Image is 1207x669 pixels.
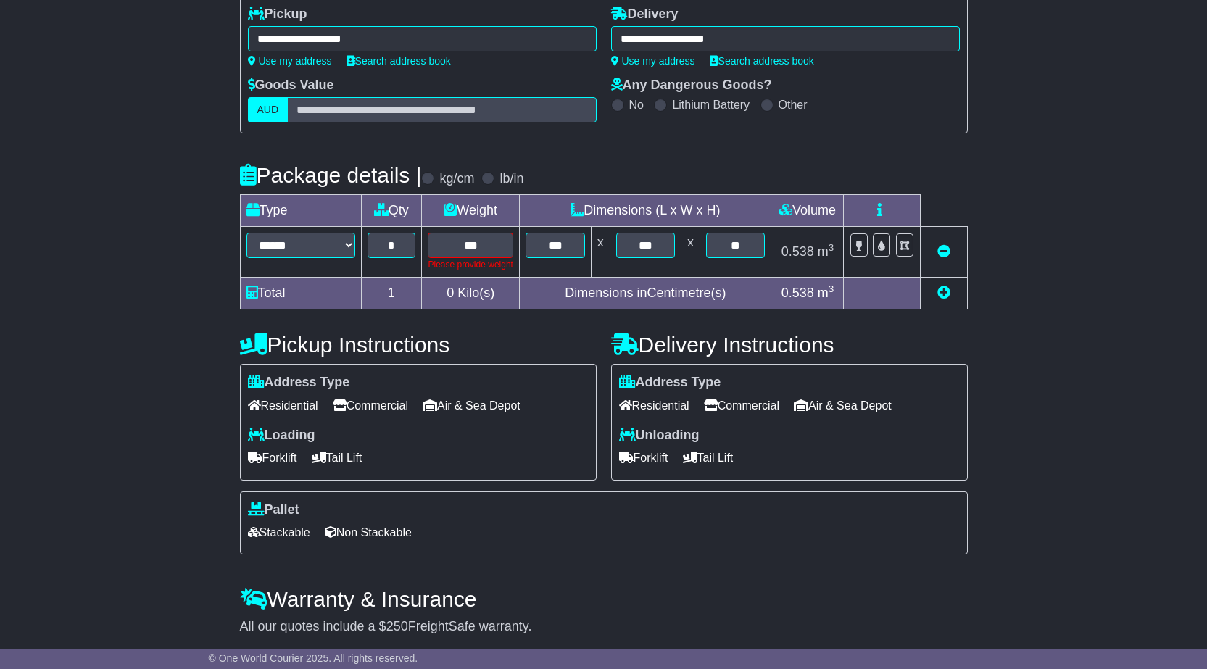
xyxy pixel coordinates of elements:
[240,587,968,611] h4: Warranty & Insurance
[611,78,772,94] label: Any Dangerous Goods?
[248,55,332,67] a: Use my address
[619,428,700,444] label: Unloading
[248,78,334,94] label: Goods Value
[248,7,307,22] label: Pickup
[829,242,834,253] sup: 3
[829,283,834,294] sup: 3
[240,163,422,187] h4: Package details |
[794,394,892,417] span: Air & Sea Depot
[499,171,523,187] label: lb/in
[771,195,844,227] td: Volume
[937,244,950,259] a: Remove this item
[240,333,597,357] h4: Pickup Instructions
[361,278,422,309] td: 1
[248,428,315,444] label: Loading
[386,619,408,633] span: 250
[520,195,771,227] td: Dimensions (L x W x H)
[248,521,310,544] span: Stackable
[818,286,834,300] span: m
[704,394,779,417] span: Commercial
[591,227,610,278] td: x
[611,55,695,67] a: Use my address
[439,171,474,187] label: kg/cm
[710,55,814,67] a: Search address book
[781,244,814,259] span: 0.538
[681,227,700,278] td: x
[312,446,362,469] span: Tail Lift
[333,394,408,417] span: Commercial
[240,278,361,309] td: Total
[347,55,451,67] a: Search address book
[937,286,950,300] a: Add new item
[248,394,318,417] span: Residential
[248,502,299,518] label: Pallet
[520,278,771,309] td: Dimensions in Centimetre(s)
[779,98,808,112] label: Other
[611,333,968,357] h4: Delivery Instructions
[683,446,734,469] span: Tail Lift
[619,446,668,469] span: Forklift
[619,375,721,391] label: Address Type
[248,375,350,391] label: Address Type
[428,258,513,271] div: Please provide weight
[611,7,679,22] label: Delivery
[422,195,520,227] td: Weight
[781,286,814,300] span: 0.538
[209,652,418,664] span: © One World Courier 2025. All rights reserved.
[818,244,834,259] span: m
[629,98,644,112] label: No
[240,619,968,635] div: All our quotes include a $ FreightSafe warranty.
[325,521,412,544] span: Non Stackable
[361,195,422,227] td: Qty
[422,278,520,309] td: Kilo(s)
[619,394,689,417] span: Residential
[423,394,520,417] span: Air & Sea Depot
[447,286,454,300] span: 0
[672,98,750,112] label: Lithium Battery
[240,195,361,227] td: Type
[248,446,297,469] span: Forklift
[248,97,289,122] label: AUD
